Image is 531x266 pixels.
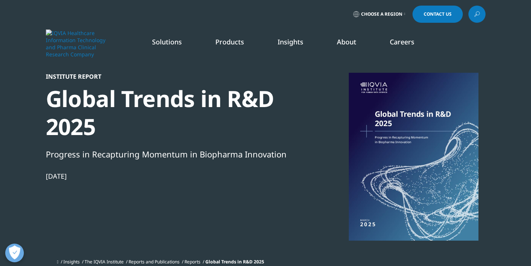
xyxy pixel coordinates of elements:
[278,37,303,46] a: Insights
[85,259,124,265] a: The IQVIA Institute
[361,11,402,17] span: Choose a Region
[108,26,486,61] nav: Primary
[46,29,105,58] img: IQVIA Healthcare Information Technology and Pharma Clinical Research Company
[46,85,301,141] div: Global Trends in R&D 2025
[46,172,301,181] div: [DATE]
[390,37,414,46] a: Careers
[184,259,200,265] a: Reports
[337,37,356,46] a: About
[129,259,180,265] a: Reports and Publications
[413,6,463,23] a: Contact Us
[63,259,80,265] a: Insights
[205,259,264,265] span: Global Trends in R&D 2025
[5,244,24,262] button: Open Preferences
[46,73,301,80] div: Institute Report
[424,12,452,16] span: Contact Us
[46,148,301,160] div: Progress in Recapturing Momentum in Biopharma Innovation
[215,37,244,46] a: Products
[152,37,182,46] a: Solutions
